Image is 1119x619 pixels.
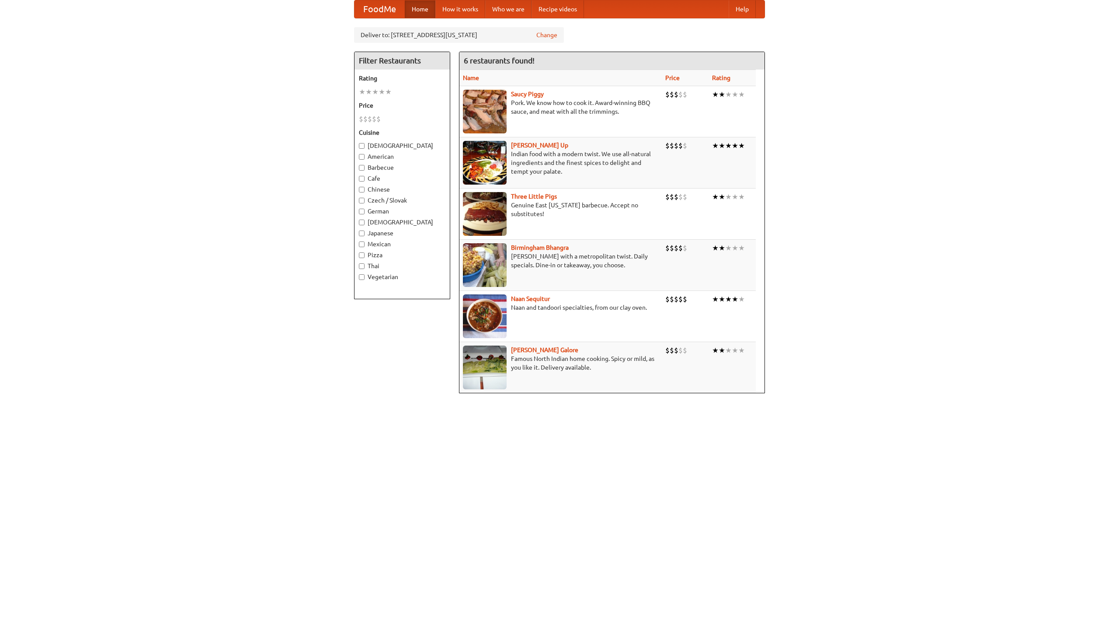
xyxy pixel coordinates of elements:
[359,207,445,216] label: German
[359,163,445,172] label: Barbecue
[359,198,365,203] input: Czech / Slovak
[359,165,365,171] input: Barbecue
[359,218,445,227] label: [DEMOGRAPHIC_DATA]
[683,192,687,202] li: $
[732,90,738,99] li: ★
[359,262,445,270] label: Thai
[678,90,683,99] li: $
[732,243,738,253] li: ★
[719,243,725,253] li: ★
[536,31,557,39] a: Change
[665,243,670,253] li: $
[354,27,564,43] div: Deliver to: [STREET_ADDRESS][US_STATE]
[712,243,719,253] li: ★
[511,346,578,353] a: [PERSON_NAME] Galore
[359,274,365,280] input: Vegetarian
[678,141,683,150] li: $
[712,90,719,99] li: ★
[725,192,732,202] li: ★
[511,142,568,149] a: [PERSON_NAME] Up
[463,98,658,116] p: Pork. We know how to cook it. Award-winning BBQ sauce, and meat with all the trimmings.
[359,220,365,225] input: [DEMOGRAPHIC_DATA]
[738,141,745,150] li: ★
[729,0,756,18] a: Help
[359,229,445,238] label: Japanese
[359,209,365,214] input: German
[738,294,745,304] li: ★
[725,90,732,99] li: ★
[463,243,507,287] img: bhangra.jpg
[463,74,479,81] a: Name
[463,346,507,389] img: currygalore.jpg
[665,141,670,150] li: $
[372,87,379,97] li: ★
[665,74,680,81] a: Price
[674,192,678,202] li: $
[379,87,385,97] li: ★
[359,240,445,248] label: Mexican
[359,252,365,258] input: Pizza
[665,346,670,355] li: $
[463,141,507,185] img: curryup.jpg
[712,346,719,355] li: ★
[359,87,365,97] li: ★
[354,52,450,70] h4: Filter Restaurants
[719,346,725,355] li: ★
[670,294,674,304] li: $
[359,176,365,182] input: Cafe
[359,251,445,259] label: Pizza
[435,0,485,18] a: How it works
[712,192,719,202] li: ★
[732,192,738,202] li: ★
[683,243,687,253] li: $
[464,56,535,65] ng-pluralize: 6 restaurants found!
[354,0,405,18] a: FoodMe
[725,141,732,150] li: ★
[463,90,507,133] img: saucy.jpg
[359,231,365,236] input: Japanese
[359,185,445,194] label: Chinese
[359,74,445,83] h5: Rating
[376,114,381,124] li: $
[463,192,507,236] img: littlepigs.jpg
[732,294,738,304] li: ★
[719,90,725,99] li: ★
[732,346,738,355] li: ★
[738,346,745,355] li: ★
[463,252,658,269] p: [PERSON_NAME] with a metropolitan twist. Daily specials. Dine-in or takeaway, you choose.
[670,141,674,150] li: $
[463,294,507,338] img: naansequitur.jpg
[712,74,730,81] a: Rating
[665,294,670,304] li: $
[719,141,725,150] li: ★
[674,90,678,99] li: $
[683,346,687,355] li: $
[738,90,745,99] li: ★
[670,90,674,99] li: $
[463,303,658,312] p: Naan and tandoori specialties, from our clay oven.
[463,354,658,372] p: Famous North Indian home cooking. Spicy or mild, as you like it. Delivery available.
[665,90,670,99] li: $
[674,294,678,304] li: $
[670,243,674,253] li: $
[674,141,678,150] li: $
[511,91,544,98] b: Saucy Piggy
[725,294,732,304] li: ★
[678,294,683,304] li: $
[712,294,719,304] li: ★
[683,294,687,304] li: $
[359,154,365,160] input: American
[365,87,372,97] li: ★
[511,295,550,302] a: Naan Sequitur
[463,150,658,176] p: Indian food with a modern twist. We use all-natural ingredients and the finest spices to delight ...
[359,187,365,192] input: Chinese
[359,273,445,281] label: Vegetarian
[363,114,368,124] li: $
[359,196,445,205] label: Czech / Slovak
[738,192,745,202] li: ★
[511,244,569,251] b: Birmingham Bhangra
[670,346,674,355] li: $
[674,243,678,253] li: $
[738,243,745,253] li: ★
[719,294,725,304] li: ★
